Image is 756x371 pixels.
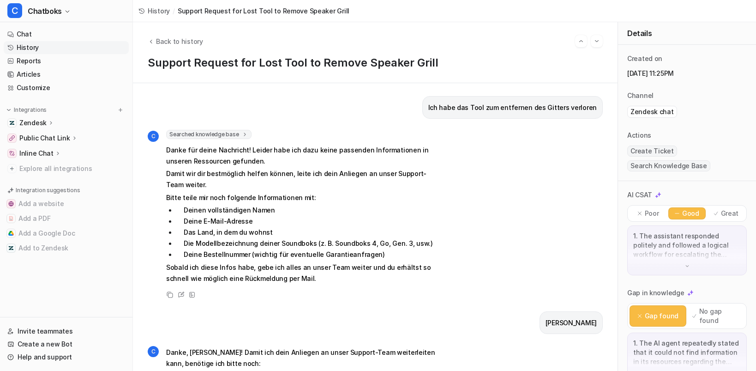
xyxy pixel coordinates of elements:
a: Articles [4,68,129,81]
img: Add a PDF [8,216,14,221]
p: Public Chat Link [19,134,70,143]
img: Inline Chat [9,151,15,156]
p: Sobald ich diese Infos habe, gebe ich alles an unser Team weiter und du erhältst so schnell wie m... [166,262,436,284]
span: Search Knowledge Base [627,160,710,171]
p: Inline Chat [19,149,54,158]
p: 1. The assistant responded politely and followed a logical workflow for escalating the user's req... [633,231,741,259]
div: Details [618,22,756,45]
img: down-arrow [684,263,690,269]
span: C [148,131,159,142]
p: Poor [645,209,659,218]
button: Go to previous session [575,35,587,47]
span: Searched knowledge base [166,130,252,139]
p: [DATE] 11:25PM [627,69,747,78]
span: Support Request for Lost Tool to Remove Speaker Grill [178,6,349,16]
a: Explore all integrations [4,162,129,175]
p: Zendesk chat [630,107,674,116]
img: Zendesk [9,120,15,126]
p: Ich habe das Tool zum entfernen des Gitters verloren [428,102,597,113]
button: Add to ZendeskAdd to Zendesk [4,241,129,255]
img: Add a website [8,201,14,207]
a: Create a new Bot [4,338,129,351]
a: History [138,6,170,16]
a: History [4,41,129,54]
p: 1. The AI agent repeatedly stated that it could not find information in its resources regarding t... [633,339,741,366]
span: C [7,3,22,18]
p: [PERSON_NAME] [546,317,597,328]
p: Zendesk [19,118,47,128]
img: expand menu [6,107,12,113]
li: Das Land, in dem du wohnst [176,227,436,238]
p: No gap found [699,307,740,325]
a: Invite teammates [4,325,129,338]
li: Deinen vollständigen Namen [176,205,436,216]
li: Deine E-Mail-Adresse [176,216,436,227]
img: Add to Zendesk [8,245,14,251]
span: / [173,6,175,16]
p: Actions [627,131,651,140]
span: Chatboks [28,5,62,18]
a: Help and support [4,351,129,364]
span: History [148,6,170,16]
a: Customize [4,81,129,94]
p: Channel [627,91,654,100]
p: Gap in knowledge [627,288,684,298]
li: Deine Bestellnummer (wichtig für eventuelle Garantieanfragen) [176,249,436,260]
h1: Support Request for Lost Tool to Remove Speaker Grill [148,56,603,70]
p: Created on [627,54,662,63]
span: Back to history [156,36,203,46]
li: Die Modellbezeichnung deiner Soundboks (z. B. Soundboks 4, Go, Gen. 3, usw.) [176,238,436,249]
button: Add a PDFAdd a PDF [4,211,129,226]
p: Integration suggestions [16,186,80,195]
img: Next session [594,37,600,45]
img: Add a Google Doc [8,231,14,236]
button: Integrations [4,105,49,115]
p: Integrations [14,106,47,114]
button: Add a websiteAdd a website [4,196,129,211]
img: Previous session [578,37,584,45]
span: Create Ticket [627,146,677,157]
span: Explore all integrations [19,161,125,176]
a: Reports [4,55,129,67]
p: Gap found [645,311,678,321]
img: Public Chat Link [9,135,15,141]
button: Add a Google DocAdd a Google Doc [4,226,129,241]
button: Back to history [148,36,203,46]
img: explore all integrations [7,164,17,173]
button: Go to next session [591,35,603,47]
span: C [148,346,159,357]
img: menu_add.svg [117,107,124,113]
p: Danke für deine Nachricht! Leider habe ich dazu keine passenden Informationen in unseren Ressourc... [166,145,436,167]
p: AI CSAT [627,190,652,200]
p: Good [682,209,699,218]
p: Danke, [PERSON_NAME]! Damit ich dein Anliegen an unser Support-Team weiterleiten kann, benötige i... [166,347,436,369]
p: Bitte teile mir noch folgende Informationen mit: [166,192,436,203]
p: Damit wir dir bestmöglich helfen können, leite ich dein Anliegen an unser Support-Team weiter. [166,168,436,190]
a: Chat [4,28,129,41]
p: Great [721,209,739,218]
